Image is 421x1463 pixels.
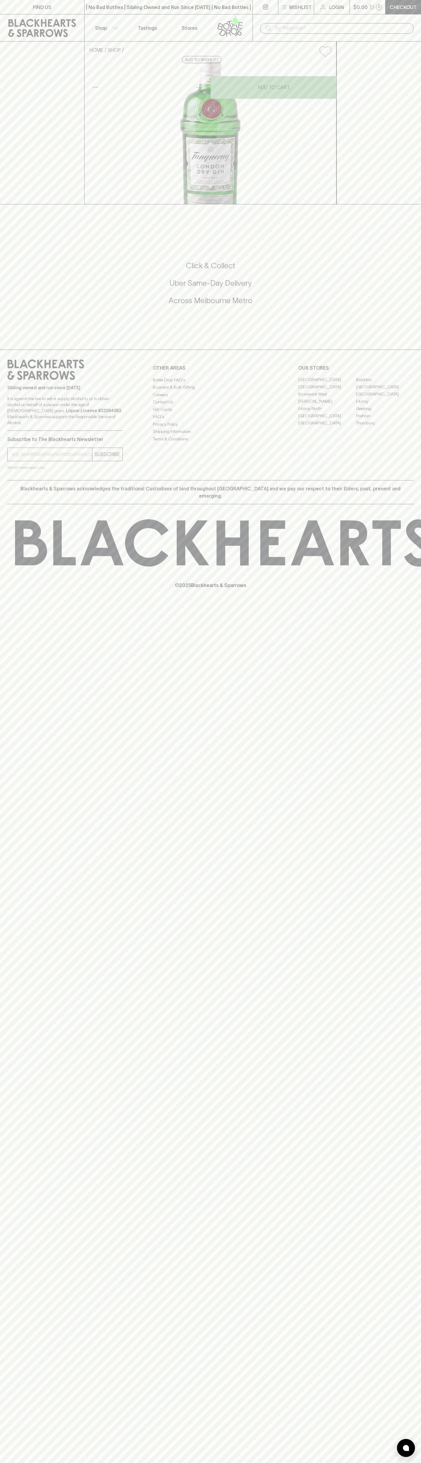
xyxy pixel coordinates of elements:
a: Prahran [356,412,414,420]
strong: Liquor License #32064953 [66,408,121,413]
button: SUBSCRIBE [92,448,122,461]
input: Try "Pinot noir" [274,23,409,33]
a: Bottle Drop FAQ's [153,376,268,384]
a: Business & Bulk Gifting [153,384,268,391]
h5: Across Melbourne Metro [7,296,414,306]
a: [GEOGRAPHIC_DATA] [298,376,356,384]
p: OTHER AREAS [153,364,268,371]
h5: Uber Same-Day Delivery [7,278,414,288]
button: Add to wishlist [182,56,221,63]
a: [GEOGRAPHIC_DATA] [298,412,356,420]
a: [GEOGRAPHIC_DATA] [356,384,414,391]
p: 0 [378,5,380,9]
p: ADD TO CART [258,84,290,91]
input: e.g. jane@blackheartsandsparrows.com.au [12,449,92,459]
a: HOME [89,47,103,53]
p: Subscribe to The Blackhearts Newsletter [7,436,123,443]
a: [PERSON_NAME] [298,398,356,405]
p: Sibling owned and run since [DATE] [7,385,123,391]
a: SHOP [108,47,121,53]
a: Tastings [126,14,169,41]
p: $0.00 [353,4,368,11]
img: 3526.png [85,62,336,204]
h5: Click & Collect [7,261,414,271]
p: We will never spam you [7,464,123,471]
p: It is against the law to sell or supply alcohol to, or to obtain alcohol on behalf of a person un... [7,396,123,426]
p: Login [329,4,344,11]
p: SUBSCRIBE [95,451,120,458]
p: Shop [95,24,107,32]
a: [GEOGRAPHIC_DATA] [298,384,356,391]
a: Stores [169,14,211,41]
a: [GEOGRAPHIC_DATA] [298,420,356,427]
a: Careers [153,391,268,398]
a: [GEOGRAPHIC_DATA] [356,391,414,398]
a: Braddon [356,376,414,384]
a: Thornbury [356,420,414,427]
a: FAQ's [153,413,268,421]
p: OUR STORES [298,364,414,371]
div: Call to action block [7,237,414,337]
a: Terms & Conditions [153,435,268,443]
img: bubble-icon [403,1445,409,1451]
button: Add to wishlist [317,44,334,59]
p: FIND US [33,4,51,11]
a: Gift Cards [153,406,268,413]
a: Contact Us [153,399,268,406]
a: Fitzroy North [298,405,356,412]
p: Stores [182,24,197,32]
a: Shipping Information [153,428,268,435]
p: Wishlist [289,4,312,11]
p: Tastings [138,24,157,32]
a: Privacy Policy [153,421,268,428]
button: ADD TO CART [211,76,336,99]
p: Checkout [390,4,417,11]
a: Brunswick West [298,391,356,398]
button: Shop [85,14,127,41]
a: Fitzroy [356,398,414,405]
a: Geelong [356,405,414,412]
p: Blackhearts & Sparrows acknowledges the traditional Custodians of land throughout [GEOGRAPHIC_DAT... [12,485,409,499]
